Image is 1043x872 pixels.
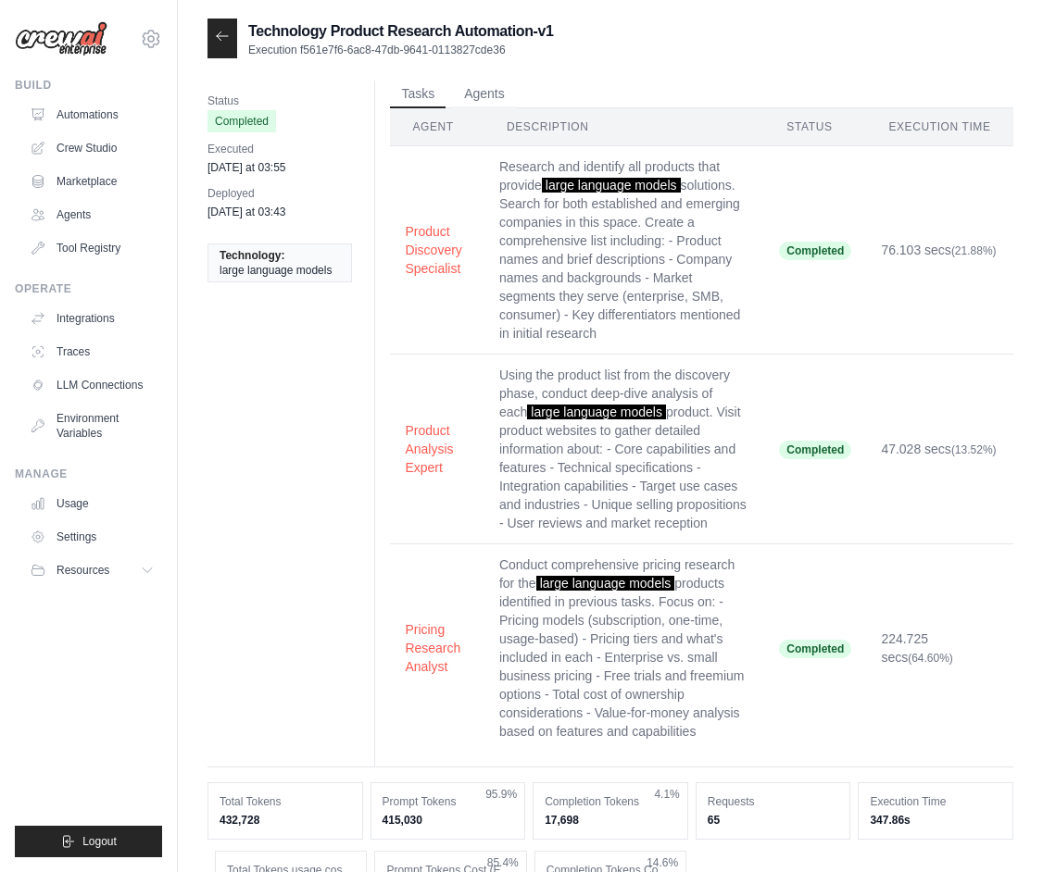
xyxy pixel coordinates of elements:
[405,620,470,676] button: Pricing Research Analyst
[484,544,764,753] td: Conduct comprehensive pricing research for the products identified in previous tasks. Focus on: -...
[870,813,1001,828] dd: 347.86s
[485,787,517,802] span: 95.9%
[866,146,1013,355] td: 76.103 secs
[542,178,681,193] span: large language models
[220,813,351,828] dd: 432,728
[383,794,514,809] dt: Prompt Tokens
[545,794,676,809] dt: Completion Tokens
[220,794,351,809] dt: Total Tokens
[207,110,276,132] span: Completed
[248,43,553,57] p: Execution f561e7f6-6ac8-47db-9641-0113827cde36
[484,146,764,355] td: Research and identify all products that provide solutions. Search for both established and emergi...
[207,140,286,158] span: Executed
[22,404,162,448] a: Environment Variables
[405,222,470,278] button: Product Discovery Specialist
[15,21,107,56] img: Logo
[207,206,286,218] time: August 31, 2025 at 03:43 IST
[22,100,162,130] a: Automations
[866,544,1013,753] td: 224.725 secs
[22,200,162,230] a: Agents
[22,522,162,552] a: Settings
[22,304,162,333] a: Integrations
[708,813,839,828] dd: 65
[220,248,284,263] span: Technology:
[866,108,1013,146] th: Execution Time
[15,78,162,93] div: Build
[764,108,866,146] th: Status
[22,489,162,518] a: Usage
[536,576,675,591] span: large language models
[15,467,162,481] div: Manage
[951,244,997,257] span: (21.88%)
[22,555,162,585] button: Resources
[220,263,332,278] span: large language models
[453,81,516,108] button: Agents
[870,794,1001,809] dt: Execution Time
[487,855,519,870] span: 85.4%
[22,133,162,163] a: Crew Studio
[779,640,851,658] span: Completed
[248,20,553,43] h2: Technology Product Research Automation-v1
[207,161,286,174] time: August 31, 2025 at 03:55 IST
[647,855,678,870] span: 14.6%
[57,563,109,578] span: Resources
[527,405,666,419] span: large language models
[15,281,162,296] div: Operate
[82,834,117,849] span: Logout
[383,813,514,828] dd: 415,030
[951,443,997,456] span: (13.52%)
[15,826,162,857] button: Logout
[908,652,953,665] span: (64.60%)
[22,337,162,367] a: Traces
[22,167,162,196] a: Marketplace
[207,184,286,203] span: Deployed
[779,242,851,260] span: Completed
[207,92,276,110] span: Status
[545,813,676,828] dd: 17,698
[484,355,764,544] td: Using the product list from the discovery phase, conduct deep-dive analysis of each product. Visi...
[484,108,764,146] th: Description
[390,81,446,108] button: Tasks
[22,233,162,263] a: Tool Registry
[654,787,679,802] span: 4.1%
[22,370,162,400] a: LLM Connections
[390,108,484,146] th: Agent
[779,441,851,459] span: Completed
[866,355,1013,544] td: 47.028 secs
[405,421,470,477] button: Product Analysis Expert
[708,794,839,809] dt: Requests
